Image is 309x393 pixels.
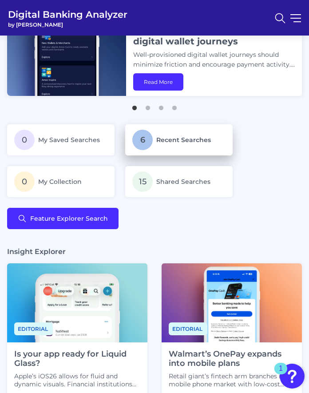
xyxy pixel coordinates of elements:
[14,130,35,150] span: 0
[7,5,126,96] img: bannerImg
[132,130,153,150] span: 6
[125,124,233,155] a: 6Recent Searches
[7,208,119,229] button: Feature Explorer Search
[8,21,127,28] span: by [PERSON_NAME]
[132,171,153,192] span: 15
[170,101,179,110] button: 4
[7,166,115,197] a: 0My Collection
[143,101,152,110] button: 2
[7,263,147,342] img: Editorial - Phone Zoom In.png
[7,124,115,155] a: 0My Saved Searches
[157,101,166,110] button: 3
[30,215,108,222] span: Feature Explorer Search
[162,263,302,342] img: News - Phone (3).png
[169,322,207,335] span: Editorial
[156,136,211,144] span: Recent Searches
[169,324,207,333] a: Editorial
[169,349,295,369] h4: Walmart’s OnePay expands into mobile plans
[7,247,66,256] h3: Insight Explorer
[130,101,139,110] button: 1
[14,372,140,388] p: Apple’s iOS26 allows for fluid and dynamic visuals. Financial institutions will need to optimize ...
[14,171,35,192] span: 0
[38,136,100,144] span: My Saved Searches
[133,73,183,91] a: Read More
[38,178,82,186] span: My Collection
[133,50,297,70] p: Well-provisioned digital wallet journeys should minimize friction and encourage payment activity....
[169,372,295,388] p: Retail giant’s fintech arm branches into mobile phone market with low-cost monthly charge. It’s i...
[14,322,53,335] span: Editorial
[133,25,297,47] h1: Getting serious about seamless digital wallet journeys
[14,324,53,333] a: Editorial
[280,364,305,389] button: Open Resource Center, 1 new notification
[279,369,283,380] div: 1
[156,178,210,186] span: Shared Searches
[14,349,140,369] h4: Is your app ready for Liquid Glass?
[8,8,127,21] span: Digital Banking Analyzer
[125,166,233,197] a: 15Shared Searches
